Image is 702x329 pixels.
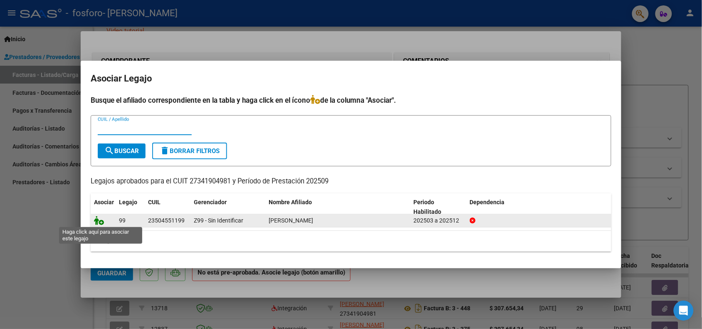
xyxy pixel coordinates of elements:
span: Nombre Afiliado [269,199,312,205]
datatable-header-cell: Nombre Afiliado [265,193,410,221]
datatable-header-cell: Periodo Habilitado [410,193,467,221]
h2: Asociar Legajo [91,71,611,87]
div: 23504551199 [148,216,185,225]
h4: Busque el afiliado correspondiente en la tabla y haga click en el ícono de la columna "Asociar". [91,95,611,106]
div: 202503 a 202512 [414,216,463,225]
datatable-header-cell: CUIL [145,193,190,221]
span: CUIL [148,199,161,205]
button: Buscar [98,143,146,158]
div: Open Intercom Messenger [674,301,694,321]
mat-icon: delete [160,146,170,156]
span: Gerenciador [194,199,227,205]
p: Legajos aprobados para el CUIT 27341904981 y Período de Prestación 202509 [91,176,611,187]
span: Dependencia [470,199,505,205]
datatable-header-cell: Legajo [116,193,145,221]
datatable-header-cell: Dependencia [467,193,612,221]
datatable-header-cell: Gerenciador [190,193,265,221]
span: Legajo [119,199,137,205]
datatable-header-cell: Asociar [91,193,116,221]
span: Buscar [104,147,139,155]
span: Asociar [94,199,114,205]
div: 1 registros [91,231,611,252]
span: Periodo Habilitado [414,199,442,215]
button: Borrar Filtros [152,143,227,159]
span: Z99 - Sin Identificar [194,217,243,224]
span: SORIA JUAN ALEJO [269,217,313,224]
mat-icon: search [104,146,114,156]
span: Borrar Filtros [160,147,220,155]
span: 99 [119,217,126,224]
